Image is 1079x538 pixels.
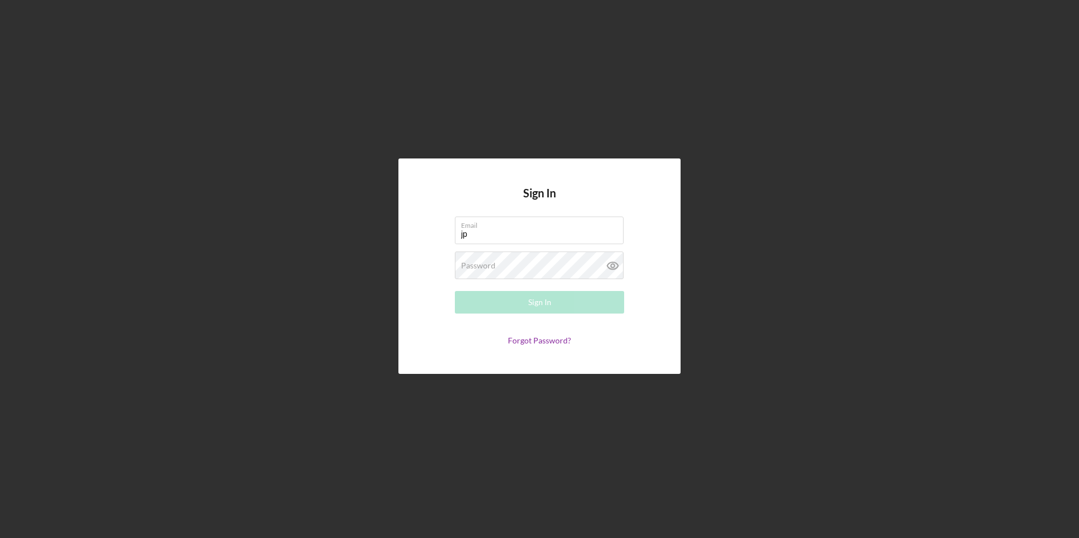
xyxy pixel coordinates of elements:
h4: Sign In [523,187,556,217]
div: Sign In [528,291,551,314]
a: Forgot Password? [508,336,571,345]
label: Email [461,217,624,230]
button: Sign In [455,291,624,314]
label: Password [461,261,495,270]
